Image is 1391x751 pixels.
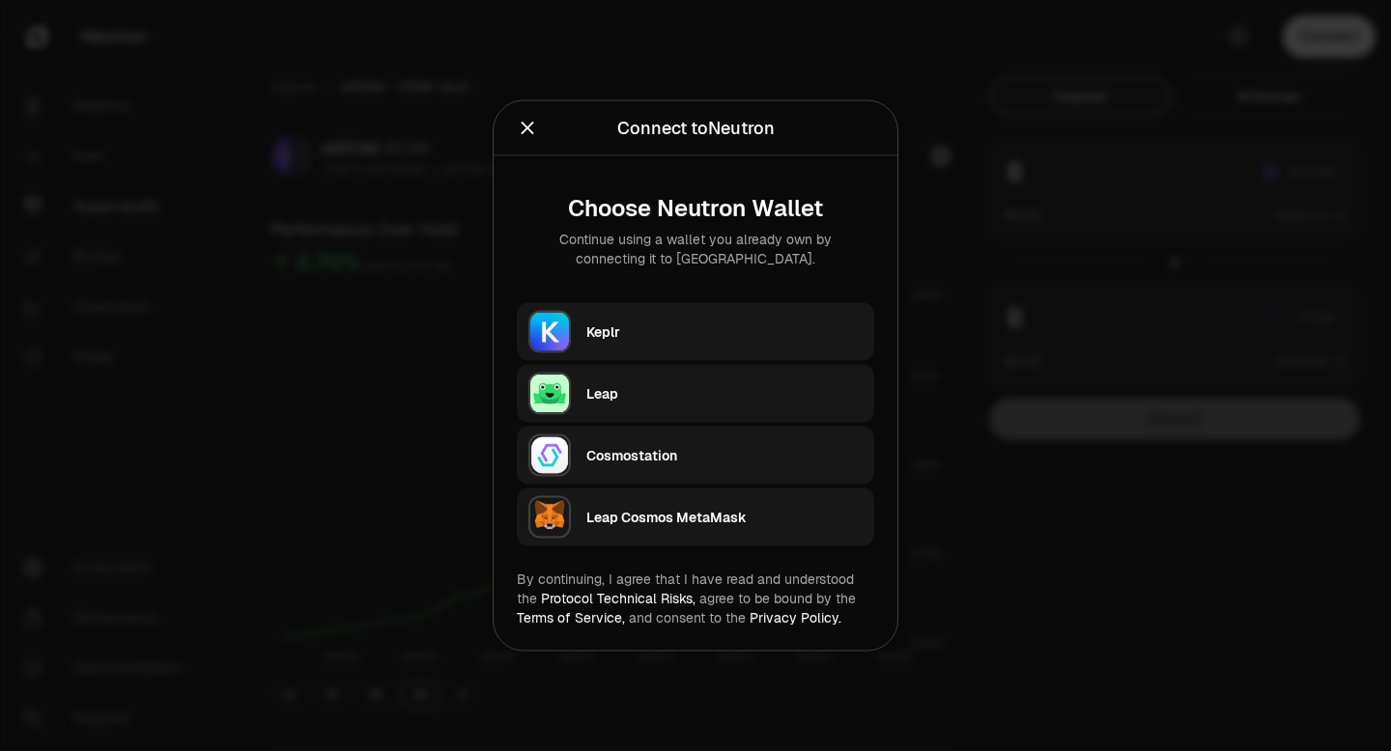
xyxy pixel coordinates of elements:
[750,609,841,626] a: Privacy Policy.
[517,570,874,627] div: By continuing, I agree that I have read and understood the agree to be bound by the and consent t...
[532,195,859,222] div: Choose Neutron Wallet
[586,446,863,465] div: Cosmostation
[541,590,695,607] a: Protocol Technical Risks,
[517,115,538,142] button: Close
[517,427,874,485] button: CosmostationCosmostation
[586,384,863,403] div: Leap
[528,496,571,539] img: Leap Cosmos MetaMask
[517,365,874,423] button: LeapLeap
[528,373,571,415] img: Leap
[517,488,874,546] button: Leap Cosmos MetaMaskLeap Cosmos MetaMask
[517,303,874,361] button: KeplrKeplr
[617,115,775,142] div: Connect to Neutron
[517,609,625,626] a: Terms of Service,
[528,311,571,353] img: Keplr
[528,434,571,477] img: Cosmostation
[586,508,863,527] div: Leap Cosmos MetaMask
[532,230,859,268] div: Continue using a wallet you already own by connecting it to [GEOGRAPHIC_DATA].
[586,322,863,342] div: Keplr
